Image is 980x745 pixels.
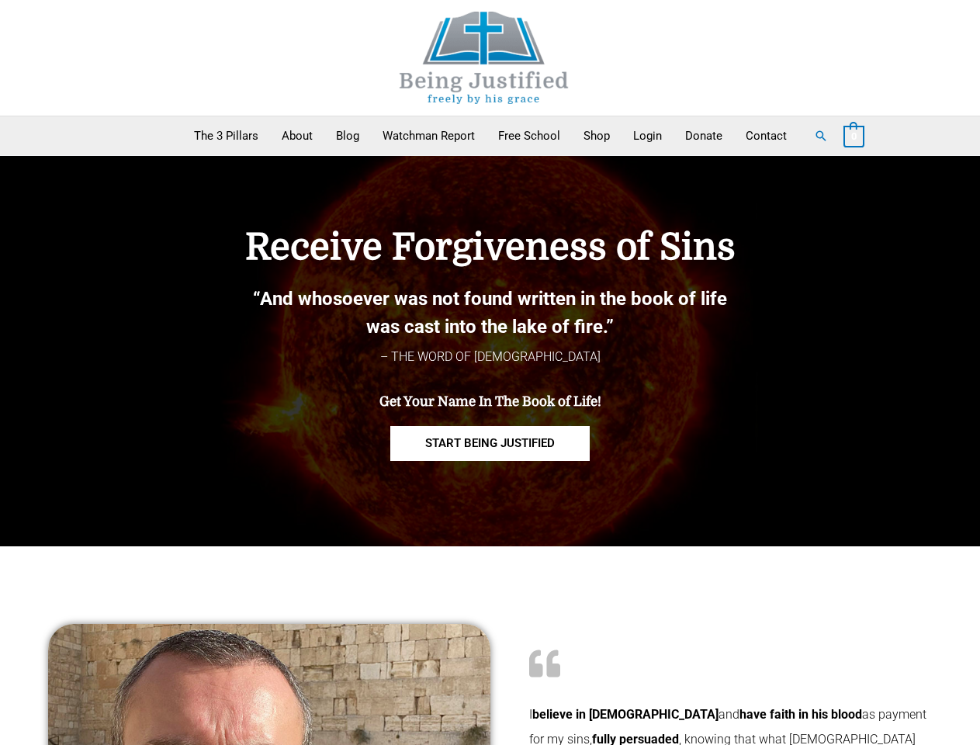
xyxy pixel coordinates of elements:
[572,116,622,155] a: Shop
[182,116,270,155] a: The 3 Pillars
[532,707,719,722] b: believe in [DEMOGRAPHIC_DATA]
[843,129,864,143] a: View Shopping Cart, empty
[851,130,857,142] span: 0
[253,288,727,338] b: “And whosoever was not found written in the book of life was cast into the lake of fire.”
[380,349,601,364] span: – THE WORD OF [DEMOGRAPHIC_DATA]
[622,116,674,155] a: Login
[390,426,590,461] a: START BEING JUSTIFIED
[371,116,487,155] a: Watchman Report
[182,116,798,155] nav: Primary Site Navigation
[368,12,601,104] img: Being Justified
[487,116,572,155] a: Free School
[164,226,816,269] h4: Receive Forgiveness of Sins
[425,438,555,449] span: START BEING JUSTIFIED
[814,129,828,143] a: Search button
[164,394,816,410] h4: Get Your Name In The Book of Life!
[674,116,734,155] a: Donate
[734,116,798,155] a: Contact
[324,116,371,155] a: Blog
[270,116,324,155] a: About
[739,707,862,722] b: have faith in his blood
